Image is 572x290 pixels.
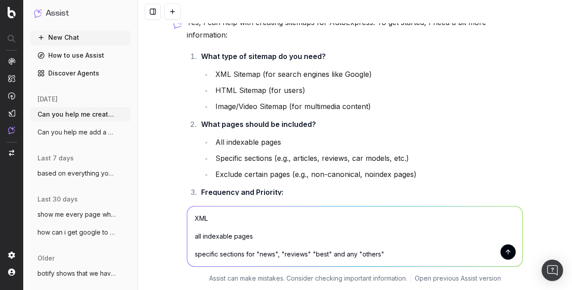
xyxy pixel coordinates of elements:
img: Studio [8,109,15,117]
img: Assist [8,126,15,134]
img: Botify logo [8,7,16,18]
button: New Chat [30,30,130,45]
img: Switch project [9,150,14,156]
button: Assist [34,7,127,20]
p: Yes, I can help with creating sitemaps for AutoExpress! To get started, I need a bit more informa... [187,16,523,41]
li: Image/Video Sitemap (for multimedia content) [213,100,523,113]
button: show me every page which internally link [30,207,130,222]
li: XML Sitemap (for search engines like Google) [213,68,523,80]
span: Can you help me add a noindex tag to our [38,128,116,137]
strong: What type of sitemap do you need? [201,52,326,61]
img: Analytics [8,58,15,65]
span: how can i get google to stop craling thi [38,228,116,237]
strong: Frequency and Priority: [201,188,283,197]
img: Botify assist logo [173,20,182,29]
span: based on everything you know please crea [38,169,116,178]
span: last 30 days [38,195,78,204]
button: botify shows that we have a few oprhan u [30,266,130,281]
span: older [38,254,55,263]
button: Can you help me create sitemaps for auto [30,107,130,122]
span: [DATE] [38,95,58,104]
img: My account [8,269,15,276]
span: Can you help me create sitemaps for auto [38,110,116,119]
img: Setting [8,252,15,259]
span: last 7 days [38,154,74,163]
p: Assist can make mistakes. Consider checking important information. [209,274,407,283]
li: Exclude certain pages (e.g., non-canonical, noindex pages) [213,168,523,181]
button: how can i get google to stop craling thi [30,225,130,240]
button: Can you help me add a noindex tag to our [30,125,130,139]
a: Open previous Assist version [415,274,501,283]
textarea: XML all indexable pages specific sections for "news", "reviews" "best" and any "others" [187,206,522,266]
a: How to use Assist [30,48,130,63]
img: Intelligence [8,75,15,82]
strong: What pages should be included? [201,120,316,129]
a: Discover Agents [30,66,130,80]
h1: Assist [46,7,69,20]
li: HTML Sitemap (for users) [213,84,523,97]
img: Assist [34,9,42,17]
img: Activation [8,92,15,100]
li: Specific sections (e.g., articles, reviews, car models, etc.) [213,152,523,164]
div: Open Intercom Messenger [542,260,563,281]
button: based on everything you know please crea [30,166,130,181]
span: botify shows that we have a few oprhan u [38,269,116,278]
li: All indexable pages [213,136,523,148]
span: show me every page which internally link [38,210,116,219]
